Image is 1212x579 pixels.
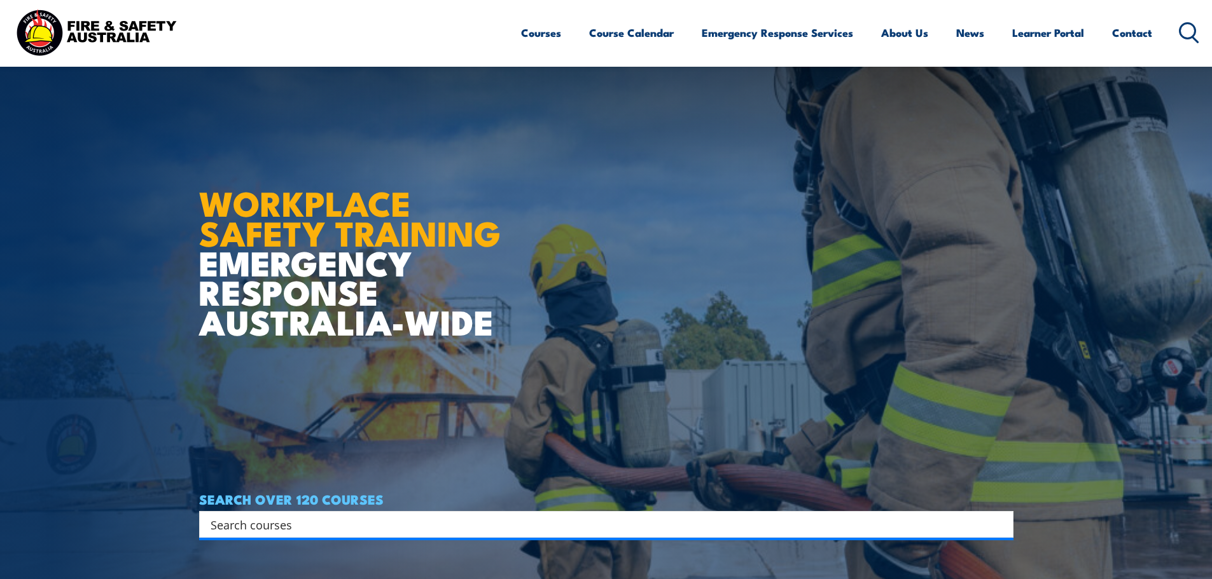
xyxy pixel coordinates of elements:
input: Search input [211,515,986,534]
h4: SEARCH OVER 120 COURSES [199,492,1013,506]
strong: WORKPLACE SAFETY TRAINING [199,175,501,258]
a: Learner Portal [1012,16,1084,50]
h1: EMERGENCY RESPONSE AUSTRALIA-WIDE [199,156,510,336]
form: Search form [213,515,988,533]
a: Contact [1112,16,1152,50]
button: Search magnifier button [991,515,1009,533]
a: Emergency Response Services [702,16,853,50]
a: Courses [521,16,561,50]
a: About Us [881,16,928,50]
a: Course Calendar [589,16,674,50]
a: News [956,16,984,50]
